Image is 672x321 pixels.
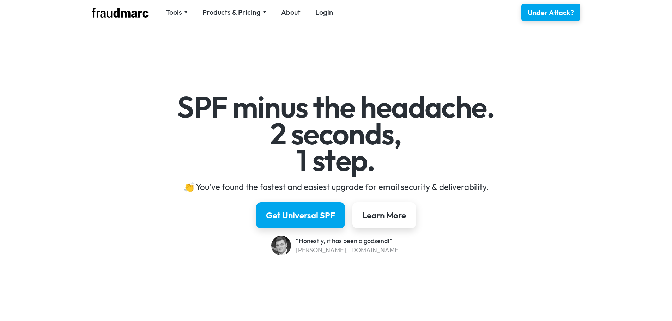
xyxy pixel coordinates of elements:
[352,202,416,228] a: Learn More
[296,246,401,255] div: [PERSON_NAME], [DOMAIN_NAME]
[266,210,335,221] div: Get Universal SPF
[166,7,182,17] div: Tools
[362,210,406,221] div: Learn More
[202,7,261,17] div: Products & Pricing
[166,7,188,17] div: Tools
[202,7,266,17] div: Products & Pricing
[256,202,345,228] a: Get Universal SPF
[281,7,301,17] a: About
[131,181,541,192] div: 👏 You've found the fastest and easiest upgrade for email security & deliverability.
[296,236,401,246] div: “Honestly, it has been a godsend!”
[315,7,333,17] a: Login
[521,4,580,21] a: Under Attack?
[131,94,541,174] h1: SPF minus the headache. 2 seconds, 1 step.
[528,8,574,18] div: Under Attack?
